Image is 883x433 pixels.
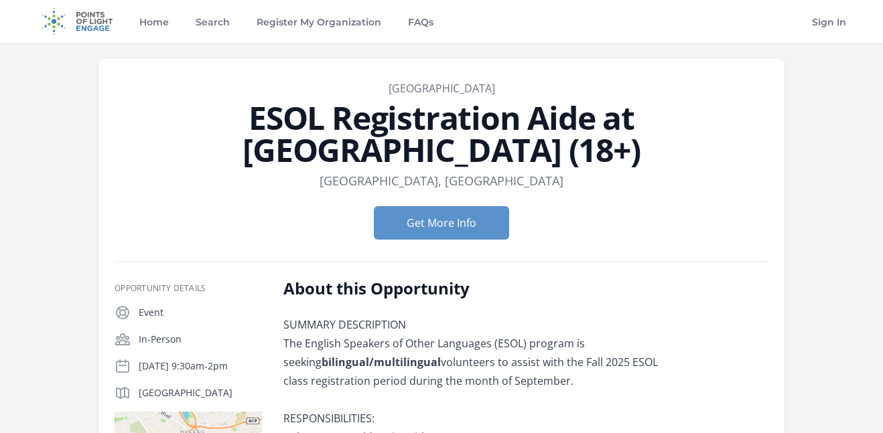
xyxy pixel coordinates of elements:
[139,333,262,346] p: In-Person
[139,359,262,373] p: [DATE] 9:30am-2pm
[115,102,768,166] h1: ESOL Registration Aide at [GEOGRAPHIC_DATA] (18+)
[322,355,441,369] b: bilingual/multilingual
[283,278,675,299] h2: About this Opportunity
[115,283,262,294] h3: Opportunity Details
[139,386,262,400] p: [GEOGRAPHIC_DATA]
[374,206,509,240] button: Get More Info
[320,171,563,190] dd: [GEOGRAPHIC_DATA], [GEOGRAPHIC_DATA]
[389,81,495,96] a: [GEOGRAPHIC_DATA]
[139,306,262,319] p: Event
